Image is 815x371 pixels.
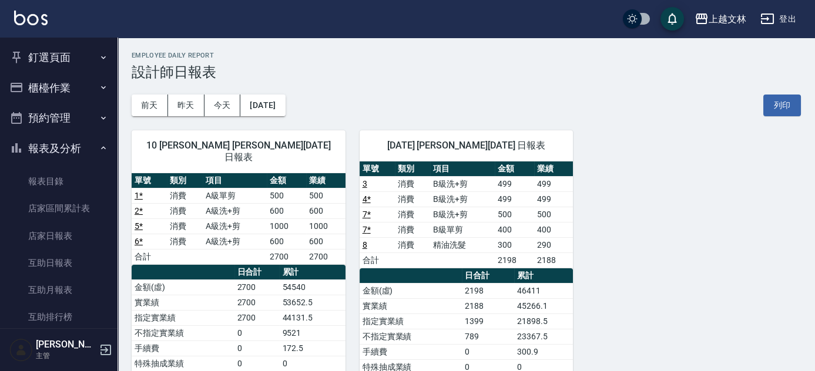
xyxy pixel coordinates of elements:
[203,173,267,188] th: 項目
[234,279,280,295] td: 2700
[203,203,267,218] td: A級洗+剪
[5,249,113,276] a: 互助日報表
[763,95,801,116] button: 列印
[167,203,202,218] td: 消費
[267,188,306,203] td: 500
[234,340,280,356] td: 0
[36,350,96,361] p: 主管
[132,52,801,59] h2: Employee Daily Report
[514,283,573,298] td: 46411
[267,249,306,264] td: 2700
[132,340,234,356] td: 手續費
[395,176,430,191] td: 消費
[534,252,573,268] td: 2188
[167,234,202,249] td: 消費
[360,161,573,268] table: a dense table
[360,252,395,268] td: 合計
[132,95,168,116] button: 前天
[756,8,801,30] button: 登出
[363,240,367,249] a: 8
[132,295,234,310] td: 實業績
[36,339,96,350] h5: [PERSON_NAME]
[363,179,367,188] a: 3
[14,11,48,25] img: Logo
[360,313,462,329] td: 指定實業績
[395,207,430,222] td: 消費
[279,295,345,310] td: 53652.5
[5,168,113,195] a: 報表目錄
[132,279,234,295] td: 金額(虛)
[495,191,534,207] td: 499
[534,237,573,252] td: 290
[5,42,113,73] button: 釘選頁面
[430,176,495,191] td: B級洗+剪
[267,173,306,188] th: 金額
[5,133,113,164] button: 報表及分析
[5,195,113,222] a: 店家區間累計表
[395,191,430,207] td: 消費
[5,303,113,330] a: 互助排行榜
[132,325,234,340] td: 不指定實業績
[167,188,202,203] td: 消費
[395,161,430,177] th: 類別
[234,295,280,310] td: 2700
[360,329,462,344] td: 不指定實業績
[132,64,801,80] h3: 設計師日報表
[234,325,280,340] td: 0
[430,222,495,237] td: B級單剪
[534,222,573,237] td: 400
[279,279,345,295] td: 54540
[462,313,514,329] td: 1399
[514,329,573,344] td: 23367.5
[203,218,267,234] td: A級洗+剪
[306,218,346,234] td: 1000
[132,249,167,264] td: 合計
[495,222,534,237] td: 400
[495,207,534,222] td: 500
[514,313,573,329] td: 21898.5
[132,173,167,188] th: 單號
[132,173,346,265] table: a dense table
[495,161,534,177] th: 金額
[279,340,345,356] td: 172.5
[462,283,514,298] td: 2198
[267,218,306,234] td: 1000
[709,12,746,26] div: 上越文林
[132,310,234,325] td: 指定實業績
[306,188,346,203] td: 500
[360,161,395,177] th: 單號
[9,338,33,362] img: Person
[514,344,573,359] td: 300.9
[267,234,306,249] td: 600
[234,356,280,371] td: 0
[534,161,573,177] th: 業績
[430,237,495,252] td: 精油洗髮
[360,344,462,359] td: 手續費
[279,356,345,371] td: 0
[395,222,430,237] td: 消費
[360,283,462,298] td: 金額(虛)
[430,191,495,207] td: B級洗+剪
[5,222,113,249] a: 店家日報表
[204,95,241,116] button: 今天
[462,329,514,344] td: 789
[430,207,495,222] td: B級洗+剪
[430,161,495,177] th: 項目
[306,203,346,218] td: 600
[534,207,573,222] td: 500
[514,298,573,313] td: 45266.1
[279,310,345,325] td: 44131.5
[462,298,514,313] td: 2188
[168,95,204,116] button: 昨天
[690,7,751,31] button: 上越文林
[267,203,306,218] td: 600
[203,188,267,203] td: A級單剪
[534,176,573,191] td: 499
[374,140,559,151] span: [DATE] [PERSON_NAME][DATE] 日報表
[167,218,202,234] td: 消費
[395,237,430,252] td: 消費
[534,191,573,207] td: 499
[495,176,534,191] td: 499
[462,344,514,359] td: 0
[5,73,113,103] button: 櫃檯作業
